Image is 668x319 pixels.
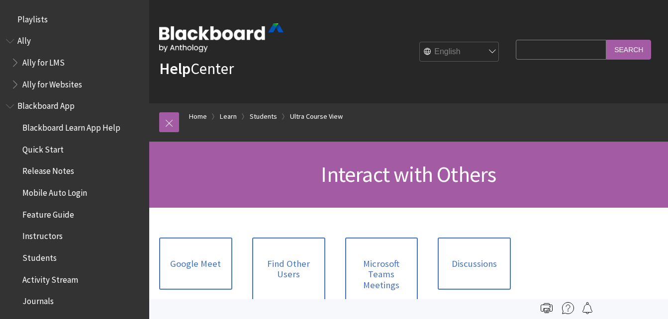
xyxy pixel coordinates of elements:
[22,293,54,307] span: Journals
[220,110,237,123] a: Learn
[6,33,143,93] nav: Book outline for Anthology Ally Help
[189,110,207,123] a: Home
[159,59,234,79] a: HelpCenter
[159,59,191,79] strong: Help
[345,238,418,312] a: Microsoft Teams Meetings
[22,119,120,133] span: Blackboard Learn App Help
[6,11,143,28] nav: Book outline for Playlists
[22,184,87,198] span: Mobile Auto Login
[581,302,593,314] img: Follow this page
[22,163,74,176] span: Release Notes
[159,23,284,52] img: Blackboard by Anthology
[562,302,574,314] img: More help
[17,98,75,111] span: Blackboard App
[17,11,48,24] span: Playlists
[438,238,511,290] a: Discussions
[606,40,651,59] input: Search
[22,76,82,89] span: Ally for Websites
[321,160,496,188] span: Interact with Others
[541,302,553,314] img: Print
[22,271,78,285] span: Activity Stream
[22,228,63,241] span: Instructors
[17,33,31,46] span: Ally
[420,42,499,62] select: Site Language Selector
[22,54,65,68] span: Ally for LMS
[22,141,64,155] span: Quick Start
[22,249,57,263] span: Students
[22,206,74,220] span: Feature Guide
[290,110,343,123] a: Ultra Course View
[250,110,277,123] a: Students
[159,238,232,290] a: Google Meet
[252,238,325,301] a: Find Other Users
